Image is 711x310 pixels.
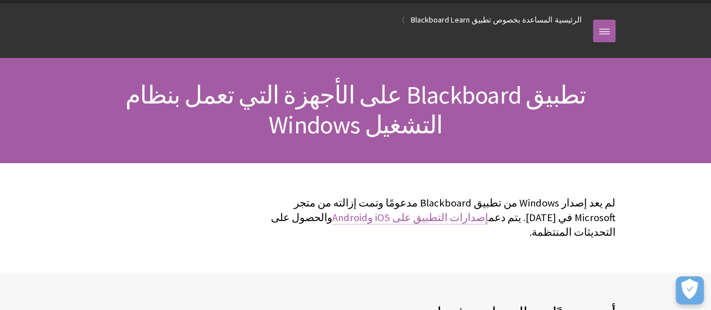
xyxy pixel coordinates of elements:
a: المساعدة بخصوص تطبيق Blackboard Learn [411,13,553,27]
span: تطبيق Blackboard على الأجهزة التي تعمل بنظام التشغيل Windows [125,79,586,140]
p: لم يعد إصدار Windows من تطبيق Blackboard مدعومًا وتمت إزالته من متجر Microsoft في [DATE]. يتم دعم... [262,196,615,240]
a: إصدارات التطبيق على iOS وAndroid [332,211,488,224]
button: فتح التفضيلات [676,276,704,304]
a: الرئيسية [555,13,582,27]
